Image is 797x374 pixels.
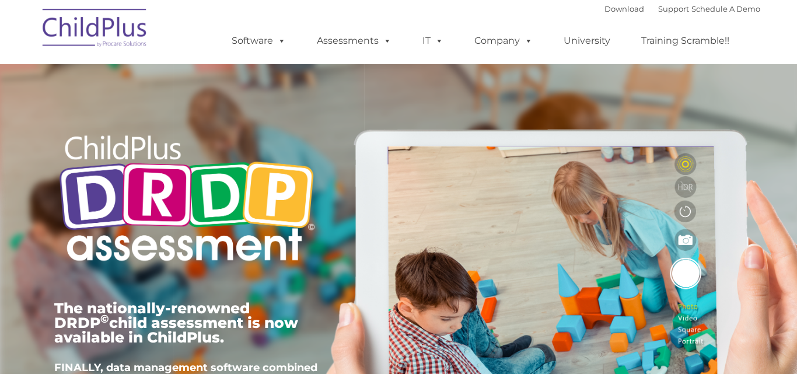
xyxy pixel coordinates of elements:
a: University [552,29,622,53]
a: Training Scramble!! [630,29,741,53]
a: IT [411,29,455,53]
a: Software [220,29,298,53]
a: Download [604,4,644,13]
a: Schedule A Demo [691,4,760,13]
a: Company [463,29,544,53]
span: The nationally-renowned DRDP child assessment is now available in ChildPlus. [54,299,298,346]
img: ChildPlus by Procare Solutions [37,1,153,59]
font: | [604,4,760,13]
img: Copyright - DRDP Logo Light [54,120,319,281]
a: Assessments [305,29,403,53]
a: Support [658,4,689,13]
sup: © [100,312,109,326]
